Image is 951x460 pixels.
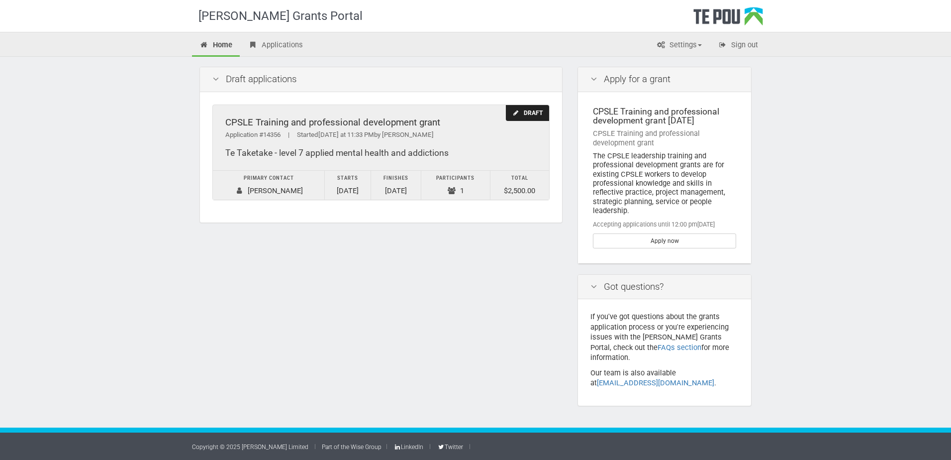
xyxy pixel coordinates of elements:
[225,148,537,158] div: Te Taketake - level 7 applied mental health and addictions
[213,171,325,200] td: [PERSON_NAME]
[593,220,736,229] div: Accepting applications until 12:00 pm[DATE]
[593,107,736,125] div: CPSLE Training and professional development grant [DATE]
[710,35,765,57] a: Sign out
[225,117,537,128] div: CPSLE Training and professional development grant
[593,129,736,147] div: CPSLE Training and professional development grant
[318,131,374,138] span: [DATE] at 11:33 PM
[693,7,763,32] div: Te Pou Logo
[437,444,463,451] a: Twitter
[325,171,371,200] td: [DATE]
[421,171,490,200] td: 1
[192,35,240,57] a: Home
[649,35,709,57] a: Settings
[593,233,736,248] a: Apply now
[578,275,751,300] div: Got questions?
[490,171,549,200] td: $2,500.00
[218,173,319,184] div: Primary contact
[330,173,365,184] div: Starts
[593,151,736,215] div: The CPSLE leadership training and professional development grants are for existing CPSLE workers ...
[426,173,485,184] div: Participants
[658,343,701,352] a: FAQs section
[192,444,308,451] a: Copyright © 2025 [PERSON_NAME] Limited
[281,131,297,138] span: |
[241,35,310,57] a: Applications
[590,312,739,363] p: If you've got questions about the grants application process or you're experiencing issues with t...
[578,67,751,92] div: Apply for a grant
[376,173,416,184] div: Finishes
[495,173,544,184] div: Total
[393,444,423,451] a: LinkedIn
[506,105,549,121] div: Draft
[225,130,537,140] div: Application #14356 Started by [PERSON_NAME]
[200,67,562,92] div: Draft applications
[371,171,421,200] td: [DATE]
[590,368,739,388] p: Our team is also available at .
[322,444,381,451] a: Part of the Wise Group
[597,378,714,387] a: [EMAIL_ADDRESS][DOMAIN_NAME]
